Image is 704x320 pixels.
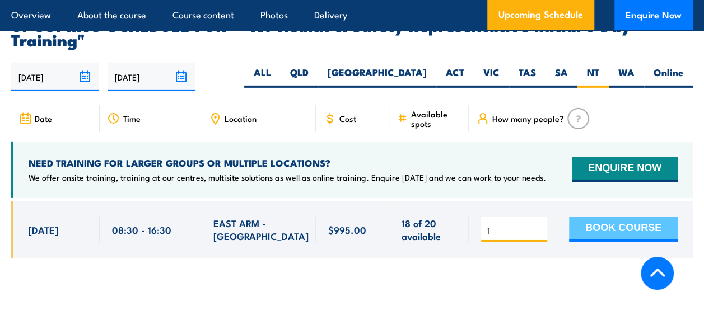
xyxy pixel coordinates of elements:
[474,66,509,88] label: VIC
[487,225,543,236] input: # of people
[569,217,678,242] button: BOOK COURSE
[29,172,546,183] p: We offer onsite training, training at our centres, multisite solutions as well as online training...
[213,217,309,243] span: EAST ARM - [GEOGRAPHIC_DATA]
[225,114,257,123] span: Location
[339,114,356,123] span: Cost
[436,66,474,88] label: ACT
[35,114,52,123] span: Date
[11,17,693,46] h2: UPCOMING SCHEDULE FOR - "NT Health & Safety Representative Initial 5 Day Training"
[492,114,564,123] span: How many people?
[572,157,678,182] button: ENQUIRE NOW
[123,114,141,123] span: Time
[546,66,577,88] label: SA
[644,66,693,88] label: Online
[29,223,58,236] span: [DATE]
[402,217,456,243] span: 18 of 20 available
[11,63,99,91] input: From date
[609,66,644,88] label: WA
[281,66,318,88] label: QLD
[108,63,195,91] input: To date
[112,223,171,236] span: 08:30 - 16:30
[318,66,436,88] label: [GEOGRAPHIC_DATA]
[577,66,609,88] label: NT
[411,109,461,128] span: Available spots
[328,223,366,236] span: $995.00
[29,157,546,169] h4: NEED TRAINING FOR LARGER GROUPS OR MULTIPLE LOCATIONS?
[509,66,546,88] label: TAS
[244,66,281,88] label: ALL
